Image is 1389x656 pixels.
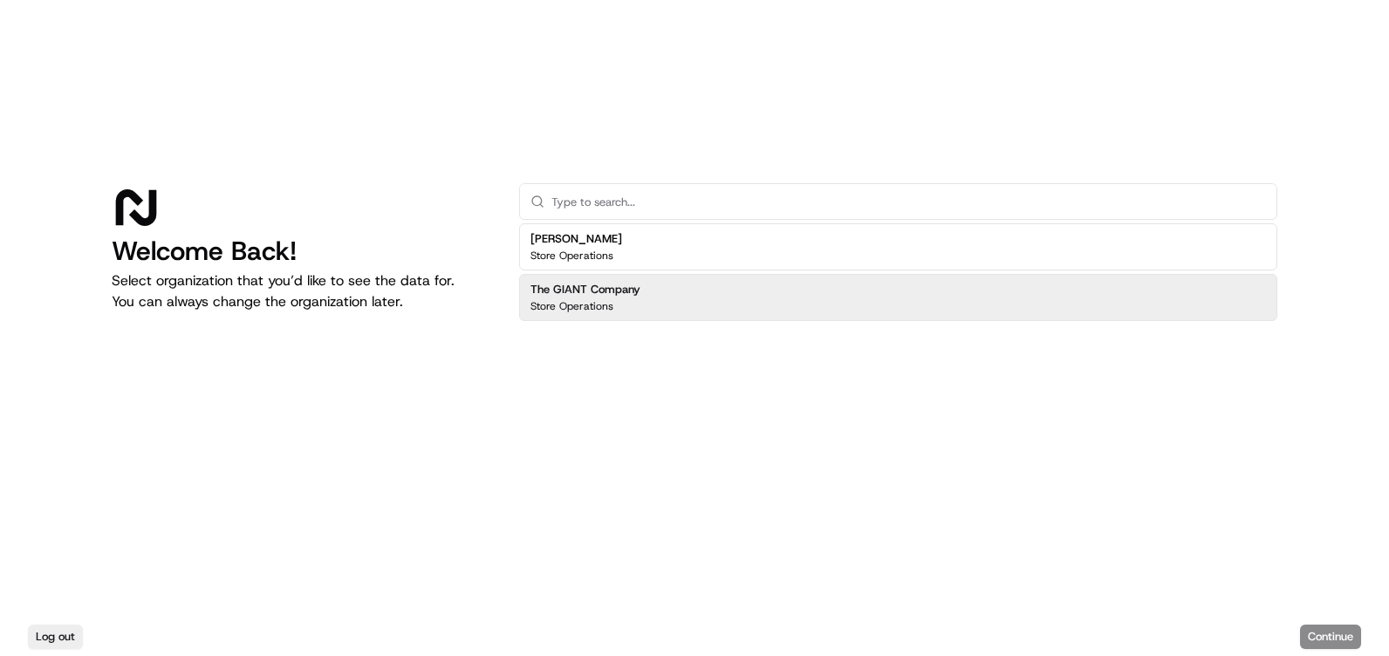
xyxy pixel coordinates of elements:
[519,220,1277,325] div: Suggestions
[551,184,1266,219] input: Type to search...
[28,625,83,649] button: Log out
[112,236,491,267] h1: Welcome Back!
[530,282,640,297] h2: The GIANT Company
[112,270,491,312] p: Select organization that you’d like to see the data for. You can always change the organization l...
[530,299,613,313] p: Store Operations
[530,249,613,263] p: Store Operations
[530,231,622,247] h2: [PERSON_NAME]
